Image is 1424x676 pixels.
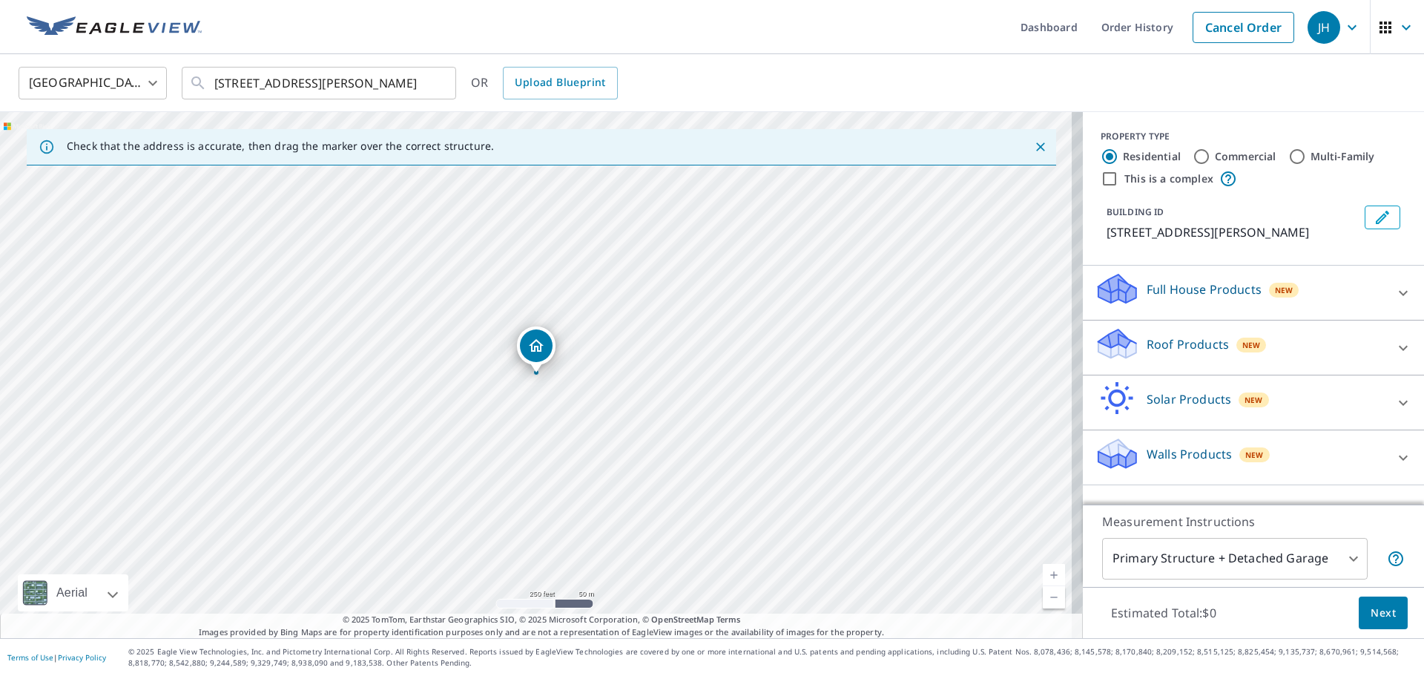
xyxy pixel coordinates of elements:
a: Current Level 17, Zoom In [1043,564,1065,586]
img: EV Logo [27,16,202,39]
a: Terms [716,614,741,625]
a: Current Level 17, Zoom Out [1043,586,1065,608]
label: This is a complex [1124,171,1213,186]
input: Search by address or latitude-longitude [214,62,426,104]
p: © 2025 Eagle View Technologies, Inc. and Pictometry International Corp. All Rights Reserved. Repo... [128,646,1417,669]
p: Check that the address is accurate, then drag the marker over the correct structure. [67,140,494,153]
p: Roof Products [1147,335,1229,353]
a: Upload Blueprint [503,67,617,99]
div: Full House ProductsNew [1095,272,1412,314]
div: Primary Structure + Detached Garage [1102,538,1368,580]
div: Aerial [18,574,128,611]
p: Walls Products [1147,445,1232,463]
div: Aerial [52,574,92,611]
p: | [7,653,106,662]
p: BUILDING ID [1107,206,1164,218]
label: Commercial [1215,149,1276,164]
span: New [1275,284,1293,296]
button: Edit building 1 [1365,206,1400,229]
div: Solar ProductsNew [1095,381,1412,424]
div: JH [1308,11,1340,44]
span: Your report will include the primary structure and a detached garage if one exists. [1387,550,1405,568]
label: Multi-Family [1311,149,1375,164]
p: Measurement Instructions [1102,513,1405,531]
a: Cancel Order [1193,12,1294,43]
div: Walls ProductsNew [1095,436,1412,479]
a: Privacy Policy [58,652,106,663]
p: [STREET_ADDRESS][PERSON_NAME] [1107,223,1359,241]
button: Close [1031,137,1050,157]
button: Next [1359,597,1408,630]
span: New [1242,339,1261,351]
span: © 2025 TomTom, Earthstar Geographics SIO, © 2025 Microsoft Corporation, © [343,614,741,626]
a: Terms of Use [7,652,53,663]
div: OR [471,67,618,99]
div: Roof ProductsNew [1095,326,1412,369]
div: Dropped pin, building 1, Residential property, 757 Munro Rd Chattanooga, TN 37415 [517,326,556,373]
p: Full House Products [1147,280,1262,298]
span: New [1245,394,1263,406]
label: Residential [1123,149,1181,164]
p: Estimated Total: $0 [1099,597,1228,629]
div: PROPERTY TYPE [1101,130,1406,143]
div: [GEOGRAPHIC_DATA] [19,62,167,104]
span: Upload Blueprint [515,73,605,92]
a: OpenStreetMap [651,614,713,625]
span: Next [1371,604,1396,623]
p: Solar Products [1147,390,1231,408]
span: New [1245,449,1264,461]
